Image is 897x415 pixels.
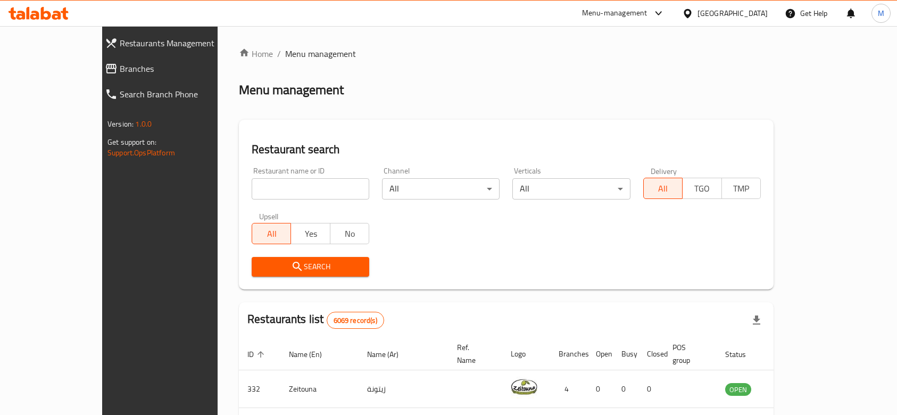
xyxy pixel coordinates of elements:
span: Menu management [285,47,356,60]
span: POS group [672,341,704,367]
h2: Menu management [239,81,344,98]
a: Search Branch Phone [96,81,252,107]
a: Branches [96,56,252,81]
span: Search [260,260,361,273]
button: All [252,223,291,244]
th: Logo [502,338,550,370]
input: Search for restaurant name or ID.. [252,178,369,200]
span: ID [247,348,268,361]
button: No [330,223,369,244]
td: 4 [550,370,587,408]
img: Zeitouna [511,373,537,400]
label: Delivery [651,167,677,175]
th: Open [587,338,613,370]
nav: breadcrumb [239,47,774,60]
button: All [643,178,683,199]
td: 0 [613,370,638,408]
span: All [256,226,287,242]
div: Menu-management [582,7,647,20]
th: Closed [638,338,664,370]
th: Branches [550,338,587,370]
a: Home [239,47,273,60]
div: OPEN [725,383,751,396]
span: Version: [107,117,134,131]
span: Yes [295,226,326,242]
span: Status [725,348,760,361]
span: Search Branch Phone [120,88,244,101]
div: Total records count [327,312,384,329]
span: OPEN [725,384,751,396]
li: / [277,47,281,60]
span: 1.0.0 [135,117,152,131]
span: No [335,226,365,242]
span: M [878,7,884,19]
td: 0 [587,370,613,408]
td: 0 [638,370,664,408]
a: Restaurants Management [96,30,252,56]
td: 332 [239,370,280,408]
h2: Restaurant search [252,142,761,157]
button: Search [252,257,369,277]
span: Name (En) [289,348,336,361]
div: Export file [744,308,769,333]
button: Yes [290,223,330,244]
td: Zeitouna [280,370,359,408]
span: 6069 record(s) [327,316,384,326]
button: TMP [721,178,761,199]
button: TGO [682,178,721,199]
td: زيتونة [359,370,448,408]
a: Support.OpsPlatform [107,146,175,160]
th: Busy [613,338,638,370]
label: Upsell [259,212,279,220]
span: Ref. Name [457,341,489,367]
span: Restaurants Management [120,37,244,49]
span: TGO [687,181,717,196]
h2: Restaurants list [247,311,384,329]
span: TMP [726,181,757,196]
div: All [512,178,630,200]
span: Get support on: [107,135,156,149]
div: [GEOGRAPHIC_DATA] [697,7,768,19]
div: All [382,178,500,200]
span: Name (Ar) [367,348,412,361]
span: Branches [120,62,244,75]
span: All [648,181,678,196]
